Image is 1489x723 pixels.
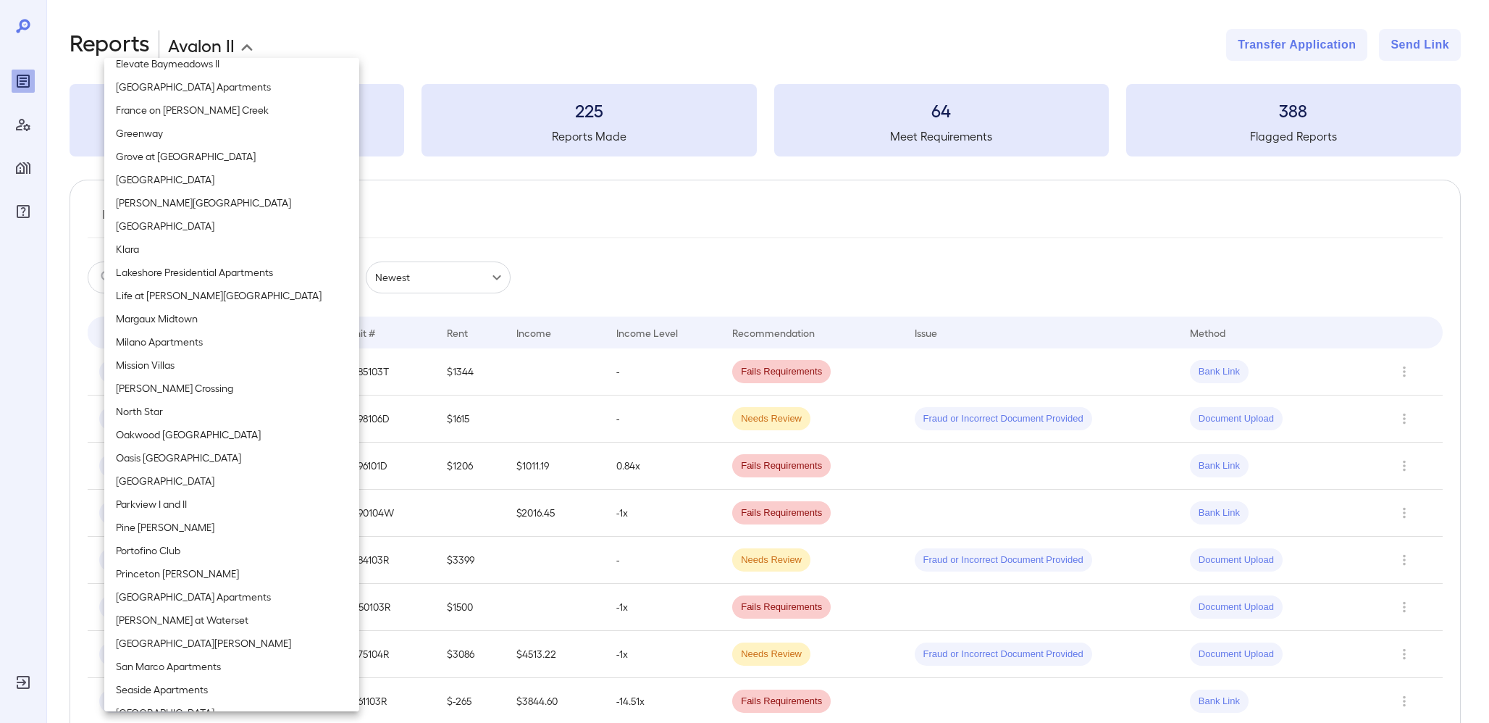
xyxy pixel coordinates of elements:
li: Greenway [104,122,359,145]
li: Pine [PERSON_NAME] [104,516,359,539]
li: Mission Villas [104,354,359,377]
li: [GEOGRAPHIC_DATA] [104,214,359,238]
li: [GEOGRAPHIC_DATA] [104,469,359,493]
li: Life at [PERSON_NAME][GEOGRAPHIC_DATA] [104,284,359,307]
li: [GEOGRAPHIC_DATA] Apartments [104,585,359,609]
li: [PERSON_NAME][GEOGRAPHIC_DATA] [104,191,359,214]
li: San Marco Apartments [104,655,359,678]
li: Parkview I and II [104,493,359,516]
li: Oasis [GEOGRAPHIC_DATA] [104,446,359,469]
li: Seaside Apartments [104,678,359,701]
li: Klara [104,238,359,261]
li: [PERSON_NAME] at Waterset [104,609,359,632]
li: Milano Apartments [104,330,359,354]
li: Portofino Club [104,539,359,562]
li: Grove at [GEOGRAPHIC_DATA] [104,145,359,168]
li: North Star [104,400,359,423]
li: [GEOGRAPHIC_DATA][PERSON_NAME] [104,632,359,655]
li: [GEOGRAPHIC_DATA] Apartments [104,75,359,99]
li: Elevate Baymeadows II [104,52,359,75]
li: [GEOGRAPHIC_DATA] [104,168,359,191]
li: Princeton [PERSON_NAME] [104,562,359,585]
li: Oakwood [GEOGRAPHIC_DATA] [104,423,359,446]
li: France on [PERSON_NAME] Creek [104,99,359,122]
li: Margaux Midtown [104,307,359,330]
li: Lakeshore Presidential Apartments [104,261,359,284]
li: [PERSON_NAME] Crossing [104,377,359,400]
